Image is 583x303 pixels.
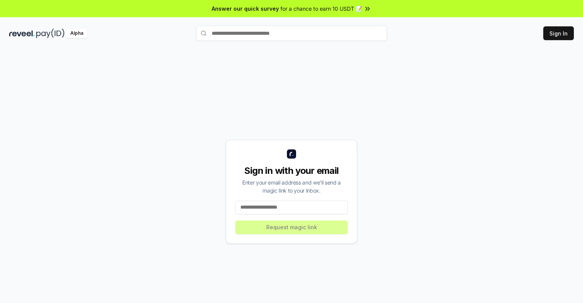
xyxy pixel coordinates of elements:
[66,29,87,38] div: Alpha
[280,5,362,13] span: for a chance to earn 10 USDT 📝
[235,165,348,177] div: Sign in with your email
[212,5,279,13] span: Answer our quick survey
[9,29,35,38] img: reveel_dark
[36,29,65,38] img: pay_id
[543,26,574,40] button: Sign In
[287,149,296,159] img: logo_small
[235,178,348,194] div: Enter your email address and we’ll send a magic link to your inbox.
